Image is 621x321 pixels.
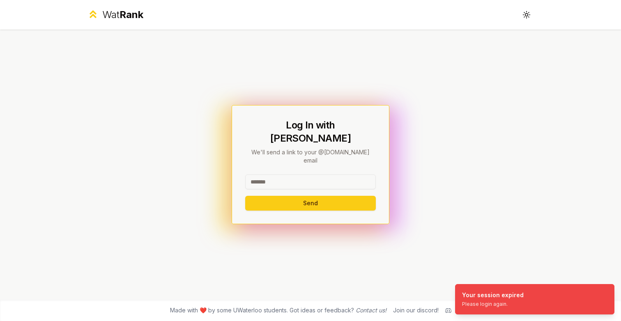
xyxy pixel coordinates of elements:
[393,306,439,314] div: Join our discord!
[245,196,376,211] button: Send
[356,307,386,314] a: Contact us!
[170,306,386,314] span: Made with ❤️ by some UWaterloo students. Got ideas or feedback?
[245,119,376,145] h1: Log In with [PERSON_NAME]
[462,291,524,299] div: Your session expired
[462,301,524,307] div: Please login again.
[120,9,143,21] span: Rank
[87,8,143,21] a: WatRank
[245,148,376,165] p: We'll send a link to your @[DOMAIN_NAME] email
[102,8,143,21] div: Wat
